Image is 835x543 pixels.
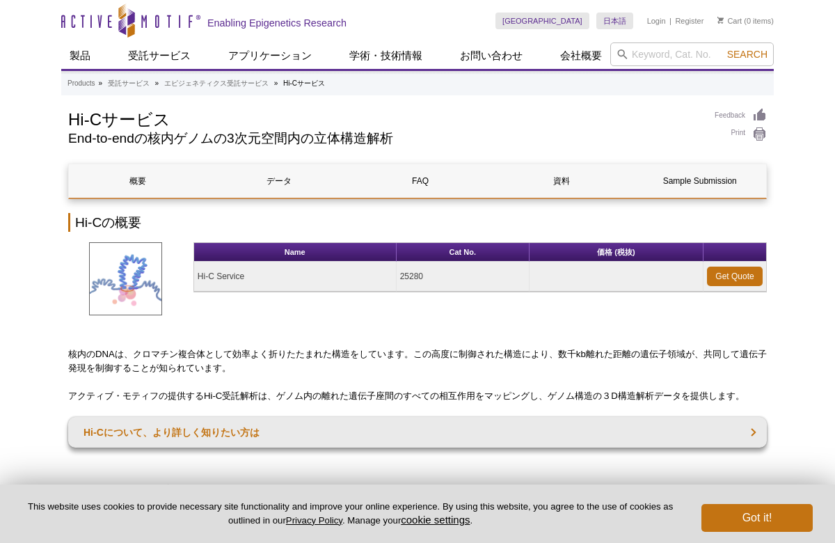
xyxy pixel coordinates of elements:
th: Name [194,243,397,262]
h1: Hi-Cサービス [68,108,701,129]
a: Products [67,77,95,90]
span: Search [727,49,768,60]
li: (0 items) [717,13,774,29]
li: » [274,79,278,87]
img: Hi-C Service [89,242,162,315]
a: 日本語 [596,13,633,29]
a: Sample Submission [635,164,765,198]
p: アクティブ・モティフの提供するHi-C受託解析は、ゲノム内の離れた遺伝子座間のすべての相互作用をマッピングし、ゲノム構造の３D構造解析データを提供します。 [68,389,767,403]
p: 核内のDNAは、クロマチン複合体として効率よく折りたたまれた構造をしています。この高度に制御された構造により、数千kb離れた距離の遺伝子領域が、共同して遺伝子発現を制御することが知られています。 [68,347,767,375]
a: 受託サービス [108,77,150,90]
a: [GEOGRAPHIC_DATA] [495,13,589,29]
td: Hi-C Service [194,262,397,292]
a: Privacy Policy [286,515,342,526]
th: 価格 (税抜) [530,243,703,262]
img: Your Cart [717,17,724,24]
a: Get Quote [707,267,763,286]
button: Search [723,48,772,61]
a: 製品 [61,42,99,69]
a: 学術・技術情報 [341,42,431,69]
li: | [669,13,671,29]
h2: Enabling Epigenetics Research [207,17,347,29]
td: 25280 [397,262,530,292]
li: » [155,79,159,87]
li: Hi-Cサービス [283,79,325,87]
a: Feedback [715,108,767,123]
a: データ [210,164,347,198]
a: Register [675,16,703,26]
h3: Hi-Cで解析する利点 [68,482,767,499]
a: 概要 [69,164,206,198]
a: Hi-Cについて、より詳しく知りたい方は [68,417,767,448]
a: お問い合わせ [452,42,531,69]
a: Login [647,16,666,26]
a: エピジェネティクス受託サービス [164,77,269,90]
button: Got it! [701,504,813,532]
a: 資料 [493,164,630,198]
a: 受託サービス [120,42,199,69]
a: アプリケーション [220,42,320,69]
th: Cat No. [397,243,530,262]
a: Print [715,127,767,142]
button: cookie settings [401,514,470,526]
a: 会社概要 [552,42,610,69]
h2: End-to-endの核内ゲノムの3次元空間内の立体構造解析 [68,132,701,145]
h2: Hi-Cの概要 [68,213,767,232]
li: » [98,79,102,87]
p: This website uses cookies to provide necessary site functionality and improve your online experie... [22,501,678,527]
a: Cart [717,16,742,26]
a: FAQ [351,164,488,198]
input: Keyword, Cat. No. [610,42,774,66]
